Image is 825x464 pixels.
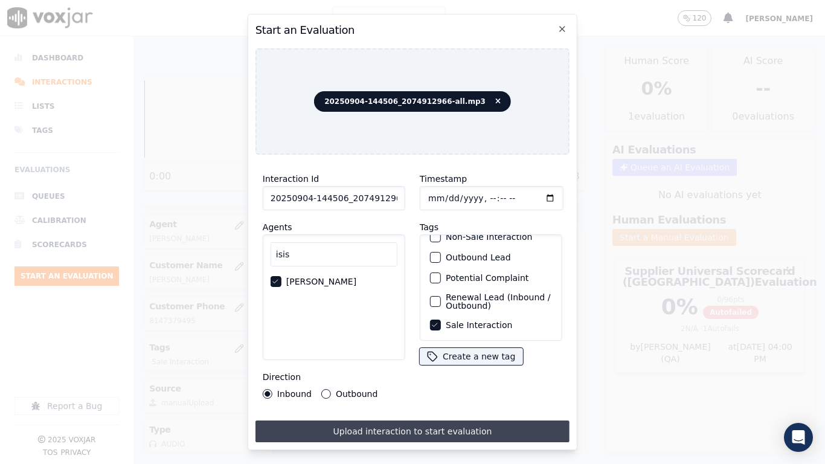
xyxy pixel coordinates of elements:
label: Tags [420,222,438,232]
input: Search Agents... [271,242,397,266]
button: Create a new tag [420,348,522,365]
div: Open Intercom Messenger [784,423,813,452]
label: Agents [263,222,292,232]
label: Non-Sale Interaction [446,233,532,241]
label: Interaction Id [263,174,319,184]
label: Outbound [336,390,377,398]
label: Direction [263,372,301,382]
label: Sale Interaction [446,321,512,329]
label: Outbound Lead [446,253,511,262]
label: Potential Complaint [446,274,528,282]
span: 20250904-144506_2074912966-all.mp3 [314,91,511,112]
input: reference id, file name, etc [263,186,405,210]
label: [PERSON_NAME] [286,277,356,286]
label: Inbound [277,390,312,398]
label: Renewal Lead (Inbound / Outbound) [446,293,552,310]
h2: Start an Evaluation [255,22,570,39]
button: Upload interaction to start evaluation [255,420,570,442]
label: Timestamp [420,174,467,184]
